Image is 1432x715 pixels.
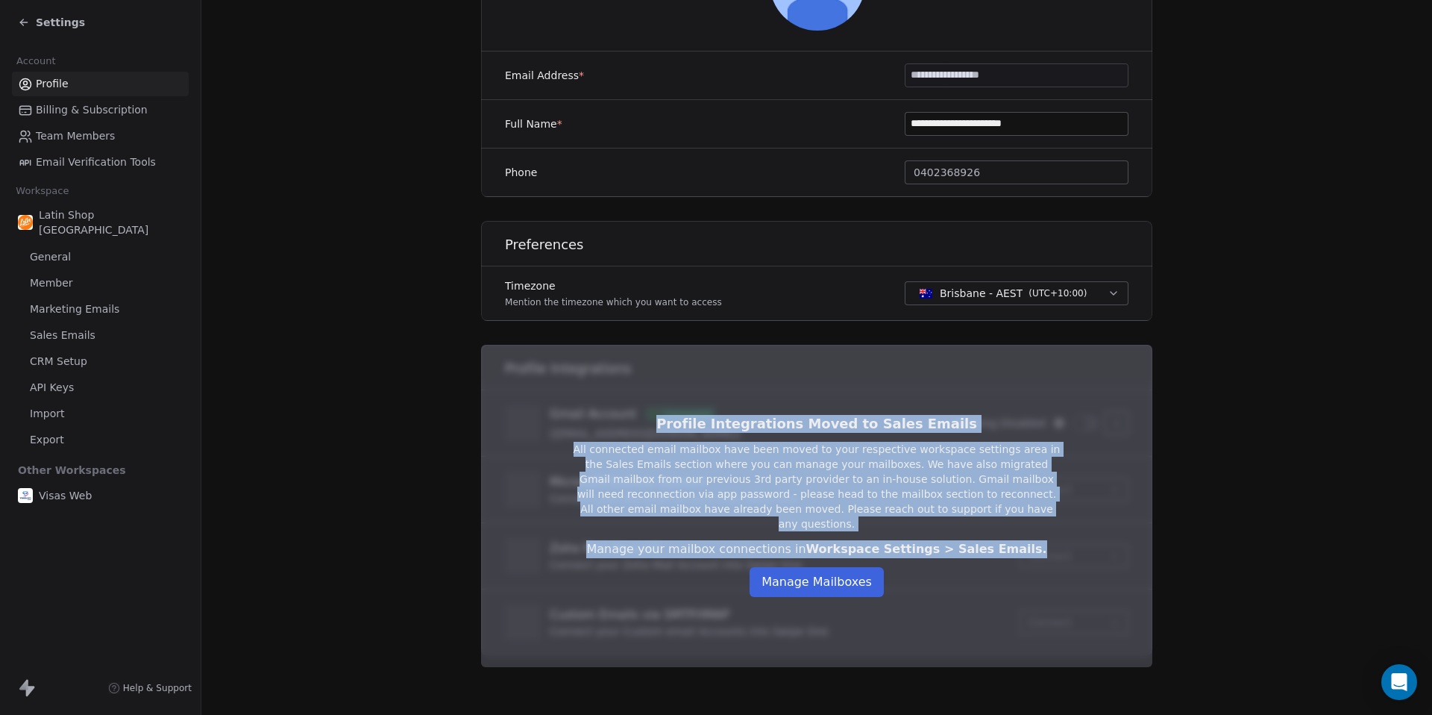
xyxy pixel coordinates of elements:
label: Timezone [505,278,722,293]
a: Import [12,402,189,426]
span: Export [30,432,64,448]
a: Billing & Subscription [12,98,189,122]
a: Email Verification Tools [12,150,189,175]
img: Untitled%20Project%20-%20logo%20original.png [18,215,33,230]
button: Manage Mailboxes [750,567,884,597]
a: Profile [12,72,189,96]
a: API Keys [12,375,189,400]
img: Final-01.jpg [18,488,33,503]
div: Manage your mailbox connections in [572,540,1061,558]
span: Member [30,275,73,291]
span: Latin Shop [GEOGRAPHIC_DATA] [39,207,183,237]
a: Settings [18,15,85,30]
a: Marketing Emails [12,297,189,322]
button: Brisbane - AEST(UTC+10:00) [905,281,1128,305]
span: Help & Support [123,682,192,694]
span: Other Workspaces [12,458,132,482]
span: Visas Web [39,488,92,503]
span: Billing & Subscription [36,102,148,118]
button: 0402368926 [905,160,1128,184]
div: Open Intercom Messenger [1381,664,1417,700]
span: Settings [36,15,85,30]
span: Profile [36,76,69,92]
span: Import [30,406,64,422]
span: API Keys [30,380,74,396]
span: General [30,249,71,265]
span: Email Verification Tools [36,154,156,170]
label: Email Address [505,68,584,83]
span: Brisbane - AEST [940,286,1023,301]
span: Marketing Emails [30,302,119,317]
p: Mention the timezone which you want to access [505,296,722,308]
a: General [12,245,189,269]
span: Team Members [36,128,115,144]
h1: Profile Integrations Moved to Sales Emails [572,415,1061,433]
p: All connected email mailbox have been moved to your respective workspace settings area in the Sal... [572,442,1061,531]
h1: Preferences [505,236,1153,254]
span: Workspace Settings > Sales Emails. [806,542,1047,556]
a: Help & Support [108,682,192,694]
span: ( UTC+10:00 ) [1029,287,1087,300]
a: CRM Setup [12,349,189,374]
label: Phone [505,165,537,180]
a: Export [12,428,189,452]
a: Member [12,271,189,296]
span: 0402368926 [914,165,980,181]
span: CRM Setup [30,354,87,369]
label: Full Name [505,116,562,131]
span: Account [10,50,62,72]
a: Sales Emails [12,323,189,348]
span: Sales Emails [30,328,95,343]
a: Team Members [12,124,189,149]
span: Workspace [10,180,75,202]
